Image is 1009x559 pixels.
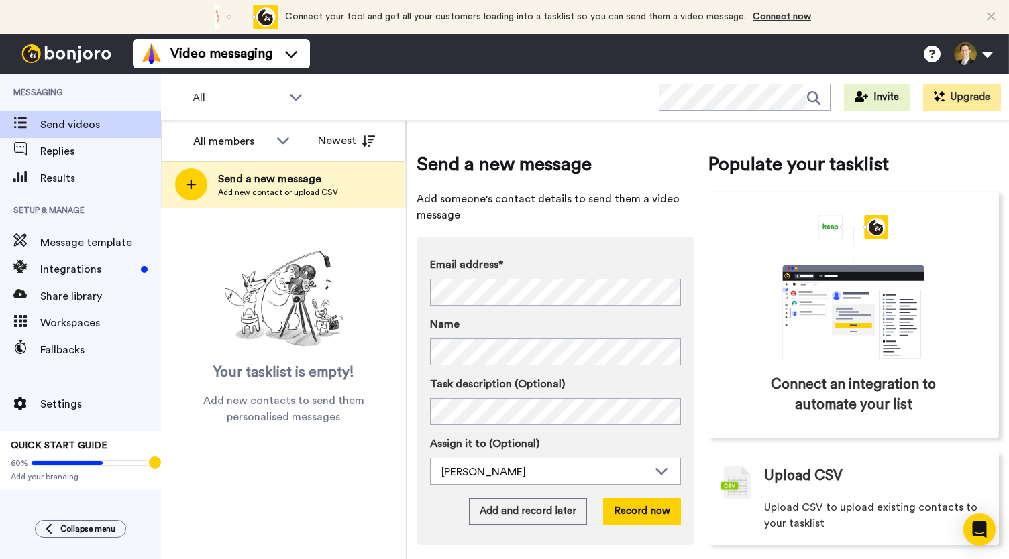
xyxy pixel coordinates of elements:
[60,523,115,534] span: Collapse menu
[923,84,1001,111] button: Upgrade
[844,84,910,111] button: Invite
[40,288,161,304] span: Share library
[764,466,843,486] span: Upload CSV
[40,143,161,160] span: Replies
[40,117,161,133] span: Send videos
[35,520,126,538] button: Collapse menu
[218,187,338,198] span: Add new contact or upload CSV
[430,436,681,452] label: Assign it to (Optional)
[308,127,385,154] button: Newest
[603,498,681,525] button: Record now
[753,215,954,361] div: animation
[205,5,278,29] div: animation
[285,12,746,21] span: Connect your tool and get all your customers loading into a tasklist so you can send them a video...
[11,471,150,482] span: Add your branding
[11,458,28,469] span: 60%
[40,261,136,277] span: Integrations
[16,44,117,63] img: bj-logo-header-white.svg
[40,170,161,186] span: Results
[469,498,587,525] button: Add and record later
[417,191,694,223] span: Add someone's contact details to send them a video message
[40,396,161,412] span: Settings
[181,393,386,425] span: Add new contacts to send them personalised messages
[149,456,161,469] div: Tooltip anchor
[721,466,751,499] img: csv-grey.png
[708,151,999,178] span: Populate your tasklist
[11,441,107,450] span: QUICK START GUIDE
[430,316,460,332] span: Name
[430,376,681,392] label: Task description (Optional)
[764,499,986,532] span: Upload CSV to upload existing contacts to your tasklist
[765,375,942,415] span: Connect an integration to automate your list
[417,151,694,178] span: Send a new message
[40,315,161,331] span: Workspaces
[40,235,161,251] span: Message template
[193,90,282,106] span: All
[40,342,161,358] span: Fallbacks
[213,363,354,383] span: Your tasklist is empty!
[753,12,811,21] a: Connect now
[430,257,681,273] label: Email address*
[170,44,272,63] span: Video messaging
[141,43,162,64] img: vm-color.svg
[963,513,996,546] div: Open Intercom Messenger
[217,245,351,353] img: ready-set-action.png
[218,171,338,187] span: Send a new message
[441,464,648,480] div: [PERSON_NAME]
[193,133,270,149] div: All members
